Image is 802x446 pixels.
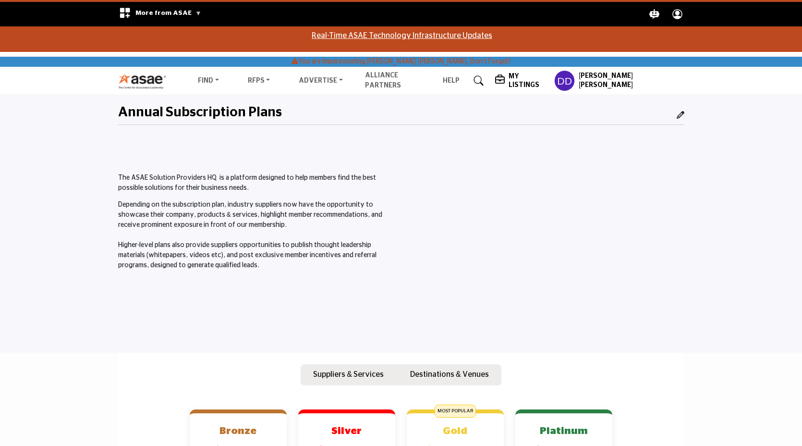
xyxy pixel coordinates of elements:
[331,426,362,436] b: Silver
[313,369,384,380] p: Suppliers & Services
[443,426,467,436] b: Gold
[118,173,396,193] p: The ASAE Solution Providers HQ is a platform designed to help members find the best possible solu...
[191,74,226,87] a: Find
[301,364,396,386] button: Suppliers & Services
[113,2,207,26] div: More from ASAE
[118,73,171,89] img: Site Logo
[464,73,490,88] a: Search
[219,426,256,436] b: Bronze
[312,32,492,39] a: Real-Time ASAE Technology Infrastructure Updates
[398,364,501,386] button: Destinations & Venues
[579,72,684,90] h5: [PERSON_NAME] [PERSON_NAME]
[118,200,396,271] p: Depending on the subscription plan, industry suppliers now have the opportunity to showcase their...
[443,77,460,84] a: Help
[540,426,588,436] b: Platinum
[410,369,489,380] p: Destinations & Venues
[241,74,277,87] a: RFPs
[435,405,476,418] span: MOST POPULAR
[554,70,575,91] button: Show hide supplier dropdown
[135,10,201,16] span: More from ASAE
[495,72,550,89] div: My Listings
[406,173,684,330] iframe: Master the ASAE Marketplace and Start by Claiming Your Listing
[365,72,401,89] a: Alliance Partners
[118,105,282,121] h2: Annual Subscription Plans
[509,72,550,89] h5: My Listings
[292,74,350,87] a: Advertise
